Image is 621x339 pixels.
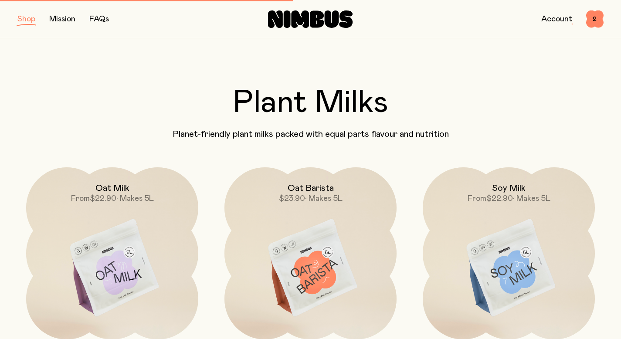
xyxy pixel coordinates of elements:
a: Account [541,15,572,23]
h2: Oat Barista [288,183,334,193]
span: • Makes 5L [513,195,550,203]
h2: Oat Milk [95,183,129,193]
h2: Soy Milk [492,183,526,193]
a: Mission [49,15,75,23]
p: Planet-friendly plant milks packed with equal parts flavour and nutrition [17,129,604,139]
span: $22.90 [486,195,513,203]
h2: Plant Milks [17,87,604,119]
button: 2 [586,10,604,28]
span: • Makes 5L [305,195,343,203]
span: $22.90 [90,195,116,203]
span: From [468,195,486,203]
a: FAQs [89,15,109,23]
span: • Makes 5L [116,195,154,203]
span: From [71,195,90,203]
span: $23.90 [279,195,305,203]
